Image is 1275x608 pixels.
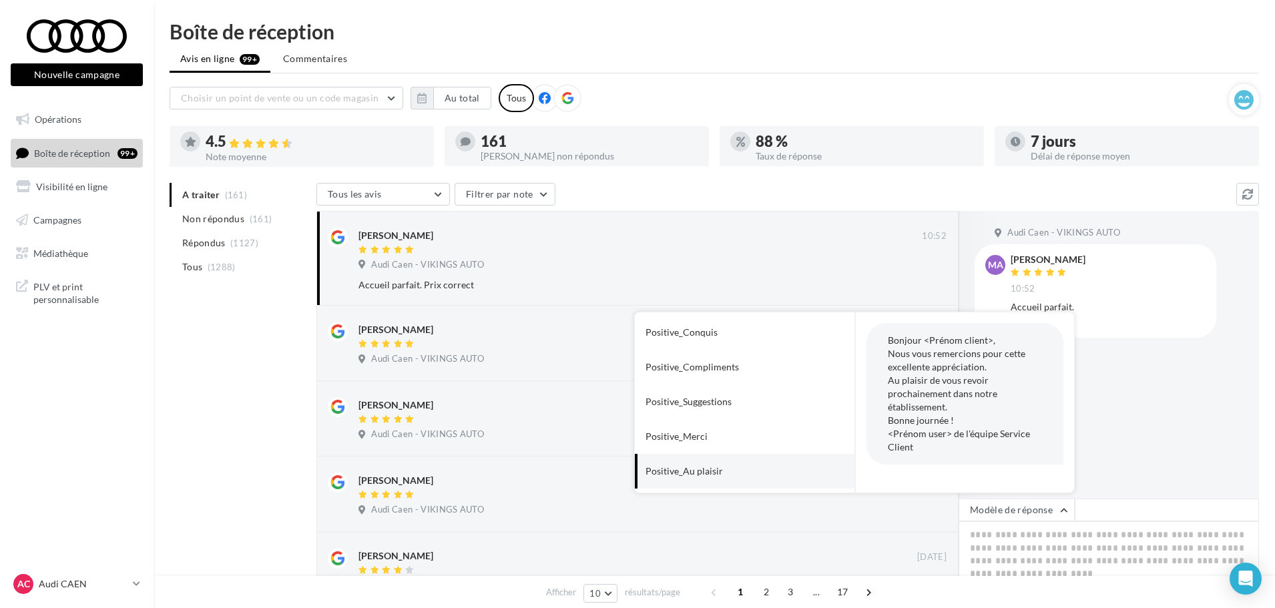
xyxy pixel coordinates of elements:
[756,581,777,603] span: 2
[371,504,484,516] span: Audi Caen - VIKINGS AUTO
[756,134,973,149] div: 88 %
[170,87,403,109] button: Choisir un point de vente ou un code magasin
[358,323,433,336] div: [PERSON_NAME]
[358,549,433,563] div: [PERSON_NAME]
[922,230,947,242] span: 10:52
[35,113,81,125] span: Opérations
[730,581,751,603] span: 1
[1230,563,1262,595] div: Open Intercom Messenger
[646,465,723,478] div: Positive_Au plaisir
[206,152,423,162] div: Note moyenne
[371,353,484,365] span: Audi Caen - VIKINGS AUTO
[635,419,818,454] button: Positive_Merci
[1031,151,1248,161] div: Délai de réponse moyen
[371,259,484,271] span: Audi Caen - VIKINGS AUTO
[328,188,382,200] span: Tous les avis
[170,21,1259,41] div: Boîte de réception
[316,183,450,206] button: Tous les avis
[8,105,146,133] a: Opérations
[36,181,107,192] span: Visibilité en ligne
[646,326,718,339] div: Positive_Conquis
[11,571,143,597] a: AC Audi CAEN
[358,474,433,487] div: [PERSON_NAME]
[433,87,491,109] button: Au total
[8,173,146,201] a: Visibilité en ligne
[806,581,827,603] span: ...
[546,586,576,599] span: Afficher
[646,430,708,443] div: Positive_Merci
[635,454,818,489] button: Positive_Au plaisir
[988,258,1003,272] span: MA
[888,334,1030,452] span: Bonjour <Prénom client>, Nous vous remercions pour cette excellente appréciation. Au plaisir de v...
[589,588,601,599] span: 10
[206,134,423,149] div: 4.5
[33,247,88,258] span: Médiathèque
[917,551,947,563] span: [DATE]
[33,278,138,306] span: PLV et print personnalisable
[832,581,854,603] span: 17
[625,586,680,599] span: résultats/page
[780,581,801,603] span: 3
[8,206,146,234] a: Campagnes
[499,84,534,112] div: Tous
[208,262,236,272] span: (1288)
[455,183,555,206] button: Filtrer par note
[959,499,1075,521] button: Modèle de réponse
[635,315,818,350] button: Positive_Conquis
[583,584,617,603] button: 10
[182,212,244,226] span: Non répondus
[481,151,698,161] div: [PERSON_NAME] non répondus
[358,398,433,412] div: [PERSON_NAME]
[1031,134,1248,149] div: 7 jours
[182,260,202,274] span: Tous
[283,52,347,65] span: Commentaires
[11,63,143,86] button: Nouvelle campagne
[481,134,698,149] div: 161
[8,139,146,168] a: Boîte de réception99+
[646,395,732,408] div: Positive_Suggestions
[358,278,860,292] div: Accueil parfait. Prix correct
[411,87,491,109] button: Au total
[34,147,110,158] span: Boîte de réception
[181,92,378,103] span: Choisir un point de vente ou un code magasin
[8,240,146,268] a: Médiathèque
[117,148,138,159] div: 99+
[182,236,226,250] span: Répondus
[39,577,127,591] p: Audi CAEN
[646,360,739,374] div: Positive_Compliments
[635,384,818,419] button: Positive_Suggestions
[17,577,30,591] span: AC
[8,272,146,312] a: PLV et print personnalisable
[1007,227,1120,239] span: Audi Caen - VIKINGS AUTO
[371,428,484,440] span: Audi Caen - VIKINGS AUTO
[1011,300,1206,327] div: Accueil parfait. Prix correct
[756,151,973,161] div: Taux de réponse
[358,229,433,242] div: [PERSON_NAME]
[230,238,258,248] span: (1127)
[33,214,81,226] span: Campagnes
[1011,283,1035,295] span: 10:52
[635,350,818,384] button: Positive_Compliments
[1011,255,1085,264] div: [PERSON_NAME]
[250,214,272,224] span: (161)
